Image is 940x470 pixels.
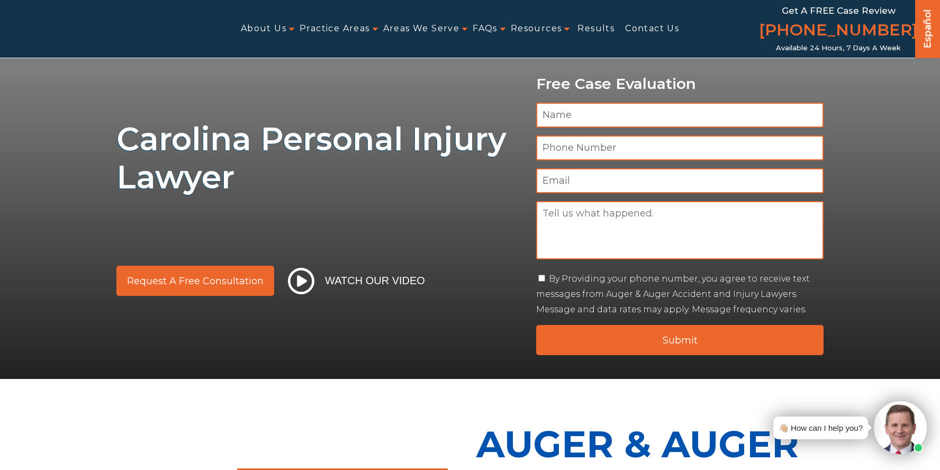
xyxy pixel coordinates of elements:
[782,5,896,16] span: Get a FREE Case Review
[536,103,824,128] input: Name
[536,325,824,355] input: Submit
[779,421,863,435] div: 👋🏼 How can I help you?
[116,266,274,296] a: Request a Free Consultation
[300,17,370,41] a: Practice Areas
[116,120,523,196] h1: Carolina Personal Injury Lawyer
[285,267,428,295] button: Watch Our Video
[241,17,286,41] a: About Us
[759,19,918,44] a: [PHONE_NUMBER]
[116,202,427,242] img: sub text
[536,135,824,160] input: Phone Number
[874,401,927,454] img: Intaker widget Avatar
[577,17,614,41] a: Results
[383,17,460,41] a: Areas We Serve
[536,76,824,92] p: Free Case Evaluation
[127,276,264,286] span: Request a Free Consultation
[776,44,901,52] span: Available 24 Hours, 7 Days a Week
[536,274,810,314] label: By Providing your phone number, you agree to receive text messages from Auger & Auger Accident an...
[511,17,562,41] a: Resources
[625,17,679,41] a: Contact Us
[6,17,161,41] img: Auger & Auger Accident and Injury Lawyers Logo
[473,17,498,41] a: FAQs
[536,168,824,193] input: Email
